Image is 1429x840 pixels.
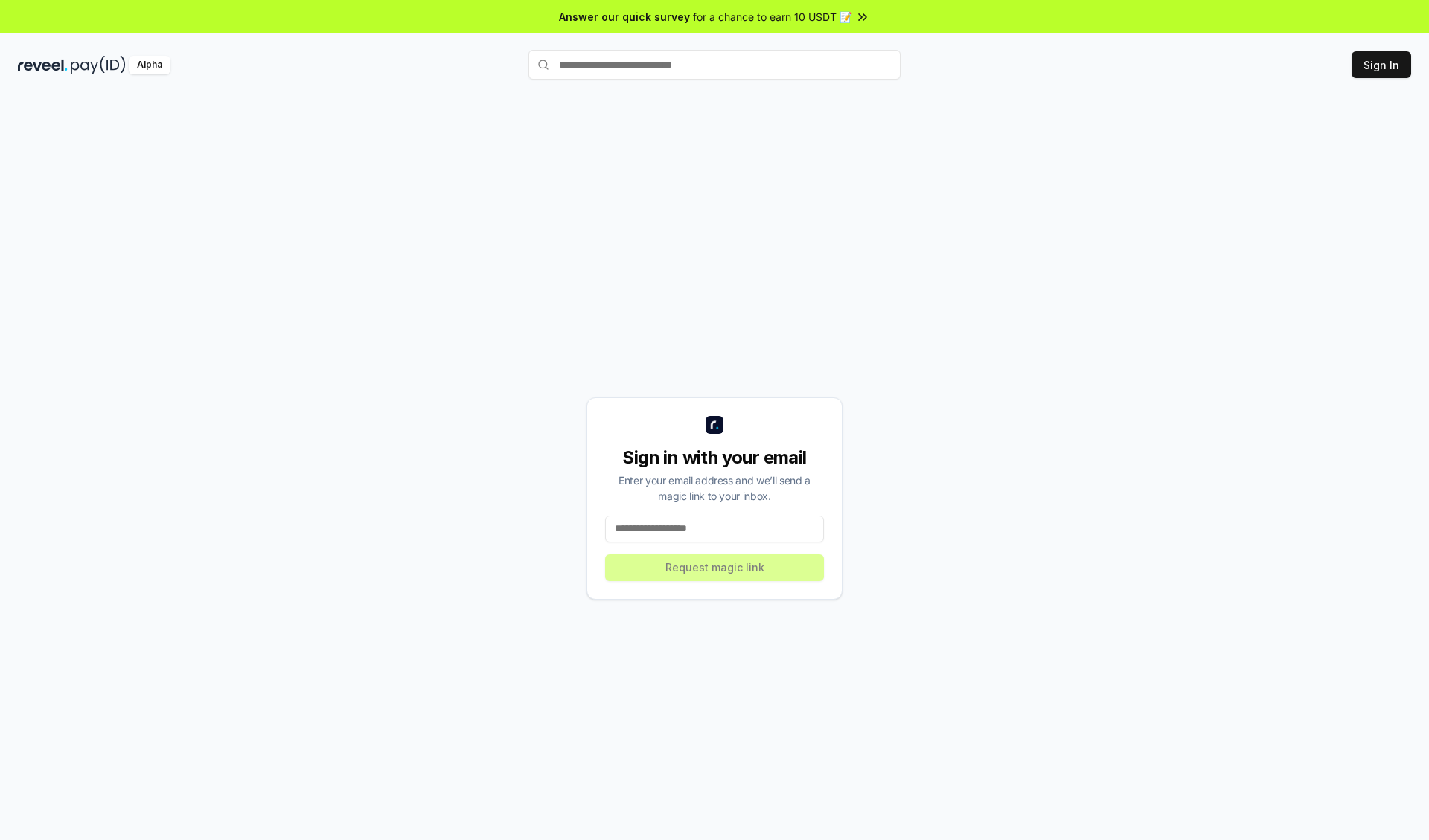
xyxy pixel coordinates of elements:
span: for a chance to earn 10 USDT 📝 [693,9,852,25]
img: reveel_dark [18,56,68,74]
div: Alpha [129,56,170,74]
span: Answer our quick survey [559,9,690,25]
img: logo_small [706,416,723,434]
img: pay_id [71,56,126,74]
div: Enter your email address and we’ll send a magic link to your inbox. [605,472,824,504]
button: Sign In [1352,51,1411,78]
div: Sign in with your email [605,446,824,469]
